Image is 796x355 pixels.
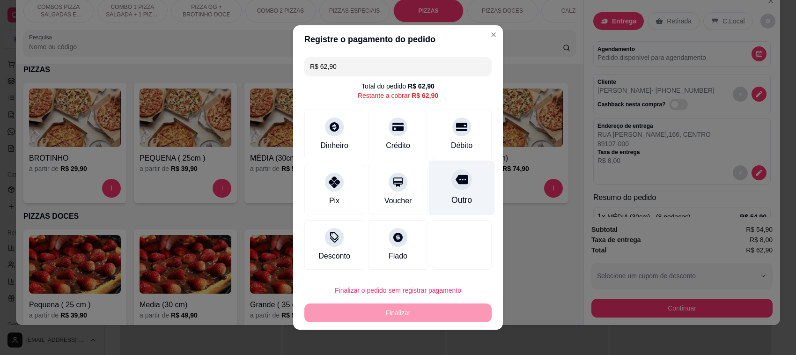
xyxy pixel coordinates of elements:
div: Crédito [386,140,410,151]
button: Close [486,27,501,42]
input: Ex.: hambúrguer de cordeiro [310,57,486,76]
header: Registre o pagamento do pedido [293,25,503,53]
div: Desconto [318,251,350,262]
div: Total do pedido [361,81,435,91]
div: Outro [451,194,472,206]
div: R$ 62,90 [412,91,438,100]
div: Fiado [389,251,407,262]
div: Restante a cobrar [358,91,438,100]
button: Finalizar o pedido sem registrar pagamento [304,281,492,300]
div: Pix [329,195,339,207]
div: Dinheiro [320,140,348,151]
div: Débito [451,140,472,151]
div: R$ 62,90 [408,81,435,91]
div: Voucher [384,195,412,207]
